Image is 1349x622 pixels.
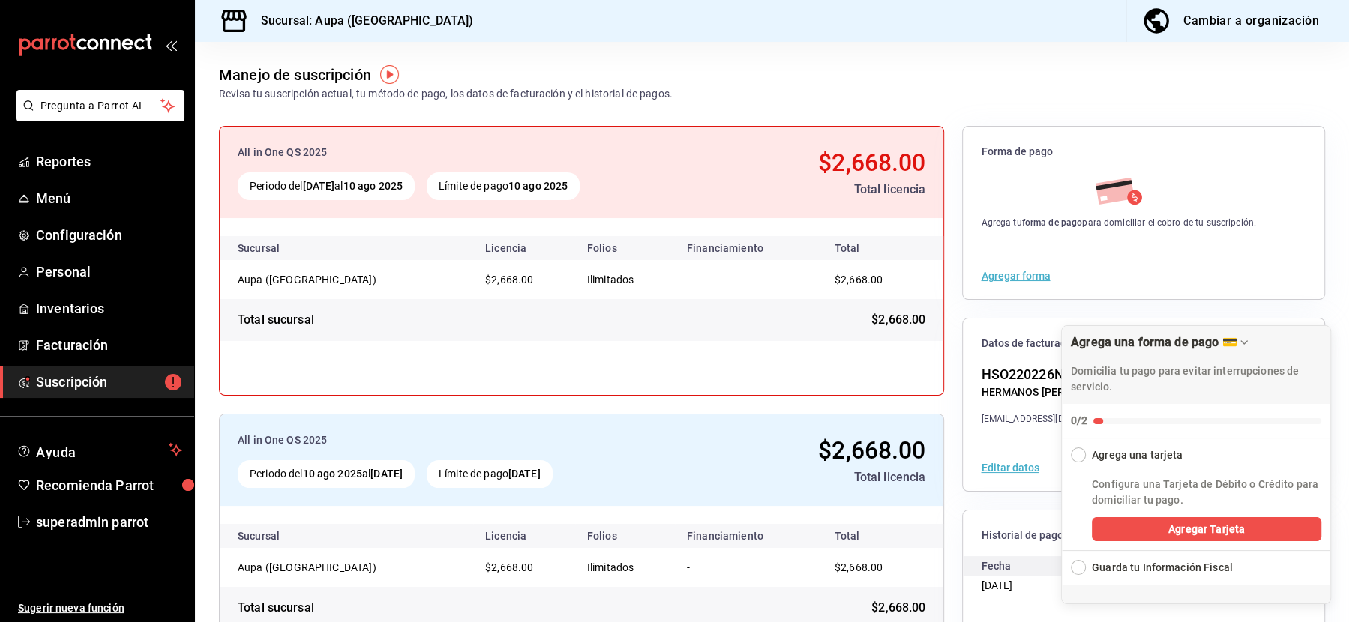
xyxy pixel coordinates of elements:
span: $2,668.00 [818,436,925,465]
th: Folios [575,236,675,260]
td: Ilimitados [575,548,675,587]
strong: 10 ago 2025 [508,180,568,192]
div: Revisa tu suscripción actual, tu método de pago, los datos de facturación y el historial de pagos. [219,86,673,102]
div: Agrega una forma de pago 💳 [1071,335,1237,349]
button: Pregunta a Parrot AI [16,90,184,121]
div: Fecha [981,556,1066,576]
td: - [675,548,817,587]
div: Agrega tu para domiciliar el cobro de tu suscripción. [981,216,1256,229]
a: Pregunta a Parrot AI [10,109,184,124]
div: Total sucursal [238,599,314,617]
span: $2,668.00 [818,148,925,177]
p: Configura una Tarjeta de Débito o Crédito para domiciliar tu pago. [1092,477,1321,508]
th: Total [817,236,944,260]
h3: Sucursal: Aupa ([GEOGRAPHIC_DATA]) [249,12,473,30]
div: Total sucursal [238,311,314,329]
span: $2,668.00 [871,599,925,617]
span: Ayuda [36,441,163,459]
div: Aupa (NL) [238,272,388,287]
span: Reportes [36,151,182,172]
span: Agregar Tarjeta [1168,522,1245,537]
span: Recomienda Parrot [36,475,182,495]
div: Límite de pago [427,172,580,200]
button: Editar datos [981,462,1039,473]
div: Total licencia [705,181,925,199]
th: Folios [575,524,675,548]
div: Aupa ([GEOGRAPHIC_DATA]) [238,272,388,287]
th: Financiamiento [675,236,817,260]
div: Agrega una tarjeta [1092,447,1183,463]
span: Sugerir nueva función [18,600,182,616]
img: Tooltip marker [380,65,399,84]
span: Forma de pago [981,145,1306,159]
strong: [DATE] [302,180,334,192]
span: Pregunta a Parrot AI [40,98,161,114]
div: HERMANOS [PERSON_NAME] [981,384,1125,400]
div: HSO220226NEA [981,364,1125,384]
div: 0/2 [1071,413,1087,429]
th: Licencia [473,524,575,548]
div: Guarda tu Información Fiscal [1092,560,1233,576]
button: open_drawer_menu [165,39,177,51]
div: Sucursal [238,530,320,542]
span: Configuración [36,225,182,245]
div: Periodo del al [238,172,415,200]
strong: [DATE] [508,468,541,480]
span: $2,668.00 [485,561,533,573]
span: $2,668.00 [835,274,883,286]
span: superadmin parrot [36,512,182,532]
span: Facturación [36,335,182,355]
strong: 10 ago 2025 [302,468,361,480]
div: Total licencia [691,468,925,486]
div: Agrega una forma de pago 💳 [1061,325,1331,604]
button: Expand Checklist [1062,551,1330,585]
button: Agregar Tarjeta [1092,517,1321,541]
td: - [675,260,817,299]
button: Agregar forma [981,271,1050,281]
strong: [DATE] [370,468,403,480]
span: Datos de facturación [981,336,1306,351]
th: Licencia [473,236,575,260]
td: Ilimitados [575,260,675,299]
div: Sucursal [238,242,320,254]
div: Periodo del al [238,460,415,488]
span: Historial de pago [981,528,1306,543]
th: Financiamiento [675,524,817,548]
th: Total [817,524,944,548]
span: $2,668.00 [485,274,533,286]
p: Domicilia tu pago para evitar interrupciones de servicio. [1071,363,1321,395]
button: Collapse Checklist [1062,326,1330,438]
span: $2,668.00 [835,561,883,573]
div: All in One QS 2025 [238,145,693,160]
div: Límite de pago [427,460,553,488]
strong: forma de pago [1022,217,1083,228]
span: Inventarios [36,298,182,318]
span: Personal [36,262,182,282]
div: Aupa ([GEOGRAPHIC_DATA]) [238,560,388,575]
button: Collapse Checklist [1062,438,1330,463]
span: Menú [36,188,182,208]
div: Drag to move checklist [1062,326,1330,404]
div: Aupa (NL) [238,560,388,575]
div: All in One QS 2025 [238,432,679,448]
span: $2,668.00 [871,311,925,329]
div: Manejo de suscripción [219,64,371,86]
strong: 10 ago 2025 [343,180,403,192]
span: Suscripción [36,372,182,392]
div: [EMAIL_ADDRESS][DOMAIN_NAME] [981,412,1125,426]
div: [DATE] [981,576,1066,595]
div: Cambiar a organización [1183,10,1319,31]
